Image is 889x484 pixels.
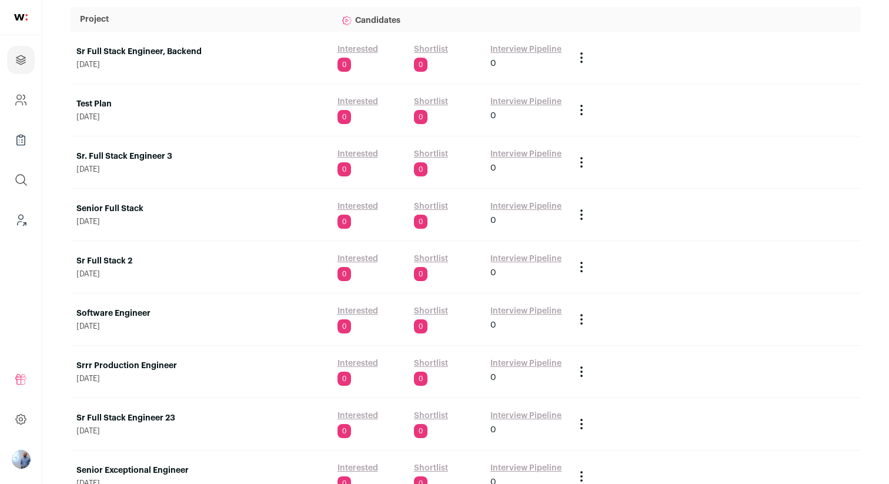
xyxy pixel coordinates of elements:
[337,96,378,108] a: Interested
[337,162,351,176] span: 0
[76,151,326,162] a: Sr. Full Stack Engineer 3
[414,215,427,229] span: 0
[574,417,589,431] button: Project Actions
[490,162,496,174] span: 0
[337,424,351,438] span: 0
[414,424,427,438] span: 0
[414,305,448,317] a: Shortlist
[337,110,351,124] span: 0
[414,462,448,474] a: Shortlist
[337,319,351,333] span: 0
[414,201,448,212] a: Shortlist
[337,358,378,369] a: Interested
[414,96,448,108] a: Shortlist
[76,322,326,331] span: [DATE]
[76,203,326,215] a: Senior Full Stack
[414,410,448,422] a: Shortlist
[414,253,448,265] a: Shortlist
[414,58,427,72] span: 0
[490,201,562,212] a: Interview Pipeline
[14,14,28,21] img: wellfound-shorthand-0d5821cbd27db2630d0214b213865d53afaa358527fdda9d0ea32b1df1b89c2c.svg
[574,51,589,65] button: Project Actions
[76,308,326,319] a: Software Engineer
[574,260,589,274] button: Project Actions
[490,215,496,226] span: 0
[490,253,562,265] a: Interview Pipeline
[414,267,427,281] span: 0
[7,86,35,114] a: Company and ATS Settings
[76,255,326,267] a: Sr Full Stack 2
[414,44,448,55] a: Shortlist
[490,148,562,160] a: Interview Pipeline
[490,358,562,369] a: Interview Pipeline
[490,319,496,331] span: 0
[12,450,31,469] img: 97332-medium_jpg
[574,155,589,169] button: Project Actions
[414,372,427,386] span: 0
[490,110,496,122] span: 0
[337,215,351,229] span: 0
[490,44,562,55] a: Interview Pipeline
[490,410,562,422] a: Interview Pipeline
[490,462,562,474] a: Interview Pipeline
[80,14,322,25] p: Project
[490,96,562,108] a: Interview Pipeline
[341,8,559,31] p: Candidates
[76,165,326,174] span: [DATE]
[574,365,589,379] button: Project Actions
[76,269,326,279] span: [DATE]
[76,60,326,69] span: [DATE]
[12,450,31,469] button: Open dropdown
[7,46,35,74] a: Projects
[76,426,326,436] span: [DATE]
[337,253,378,265] a: Interested
[76,465,326,476] a: Senior Exceptional Engineer
[414,110,427,124] span: 0
[574,312,589,326] button: Project Actions
[490,58,496,69] span: 0
[76,412,326,424] a: Sr Full Stack Engineer 23
[337,410,378,422] a: Interested
[337,267,351,281] span: 0
[337,372,351,386] span: 0
[337,44,378,55] a: Interested
[7,126,35,154] a: Company Lists
[490,424,496,436] span: 0
[414,319,427,333] span: 0
[76,46,326,58] a: Sr Full Stack Engineer, Backend
[490,305,562,317] a: Interview Pipeline
[76,374,326,383] span: [DATE]
[490,372,496,383] span: 0
[76,98,326,110] a: Test Plan
[76,217,326,226] span: [DATE]
[574,208,589,222] button: Project Actions
[76,360,326,372] a: Srrr Production Engineer
[337,201,378,212] a: Interested
[7,206,35,234] a: Leads (Backoffice)
[337,58,351,72] span: 0
[414,148,448,160] a: Shortlist
[414,358,448,369] a: Shortlist
[337,148,378,160] a: Interested
[76,112,326,122] span: [DATE]
[337,462,378,474] a: Interested
[574,469,589,483] button: Project Actions
[490,267,496,279] span: 0
[414,162,427,176] span: 0
[574,103,589,117] button: Project Actions
[337,305,378,317] a: Interested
